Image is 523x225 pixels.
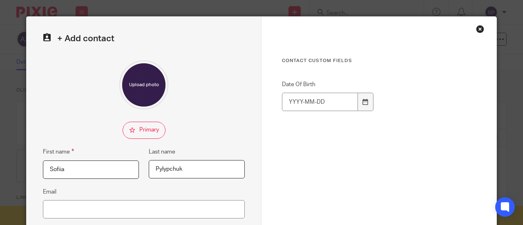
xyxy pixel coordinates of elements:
input: YYYY-MM-DD [282,93,358,111]
label: Date Of Birth [282,80,374,89]
label: Last name [149,148,175,156]
h3: Contact Custom fields [282,58,476,64]
label: Email [43,188,56,196]
div: Close this dialog window [476,25,484,33]
label: First name [43,147,74,156]
h2: + Add contact [43,33,245,44]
